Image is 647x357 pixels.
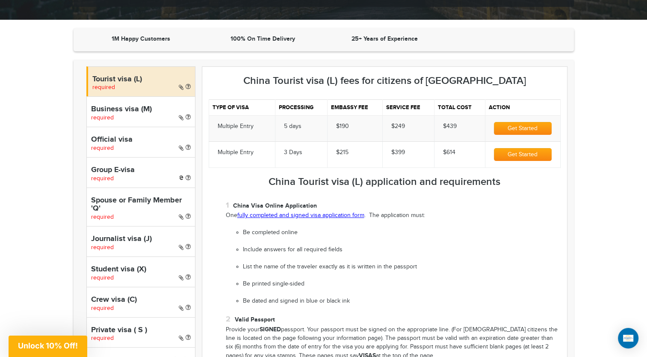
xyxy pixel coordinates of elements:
span: required [91,244,114,251]
span: required [91,145,114,152]
h4: Official visa [91,136,191,144]
span: required [92,84,115,91]
h3: China Tourist visa (L) application and requirements [209,176,561,187]
span: required [91,175,114,182]
h4: Journalist visa (J) [91,235,191,244]
th: Processing [275,99,327,115]
a: fully completed and signed visa application form [237,212,364,219]
span: $614 [443,149,455,156]
span: $399 [391,149,405,156]
h4: Private visa ( S ) [91,326,191,335]
h4: Tourist visa (L) [92,75,191,84]
th: Service fee [383,99,434,115]
button: Get Started [494,122,551,135]
span: $249 [391,123,405,130]
h3: China Tourist visa (L) fees for citizens of [GEOGRAPHIC_DATA] [209,75,561,86]
span: required [91,214,114,220]
th: Type of visa [209,99,275,115]
div: Open Intercom Messenger [618,328,638,348]
strong: Valid Passport [235,316,275,323]
span: Unlock 10% Off! [18,341,78,350]
h4: Spouse or Family Member 'Q' [91,196,191,214]
strong: 1M Happy Customers [112,35,170,42]
h4: Group E-visa [91,166,191,175]
h4: Crew visa (C) [91,296,191,304]
span: required [91,114,114,121]
li: Be printed single-sided [243,280,561,289]
button: Get Started [494,148,551,161]
span: 5 days [284,123,301,130]
span: required [91,335,114,342]
span: 3 Days [284,149,302,156]
h4: Business visa (M) [91,105,191,114]
a: Get Started [494,125,551,132]
th: Action [485,99,560,115]
th: Embassy fee [327,99,382,115]
span: required [91,274,114,281]
iframe: Customer reviews powered by Trustpilot [448,35,565,45]
span: required [91,305,114,312]
strong: 100% On Time Delivery [230,35,295,42]
span: Multiple Entry [218,123,254,130]
th: Total cost [434,99,485,115]
h4: Student visa (X) [91,265,191,274]
div: Unlock 10% Off! [9,336,87,357]
strong: SIGNED [260,326,281,333]
li: Include answers for all required fields [243,246,561,254]
span: $215 [336,149,349,156]
li: Be completed online [243,229,561,237]
p: One . The application must: [226,211,561,220]
li: Be dated and signed in blue or black ink [243,297,561,306]
a: Get Started [494,151,551,158]
span: Multiple Entry [218,149,254,156]
strong: 25+ Years of Experience [352,35,418,42]
span: $190 [336,123,349,130]
li: List the name of the traveler exactly as it is written in the passport [243,263,561,271]
strong: China Visa Online Application [233,202,317,209]
span: $439 [443,123,457,130]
